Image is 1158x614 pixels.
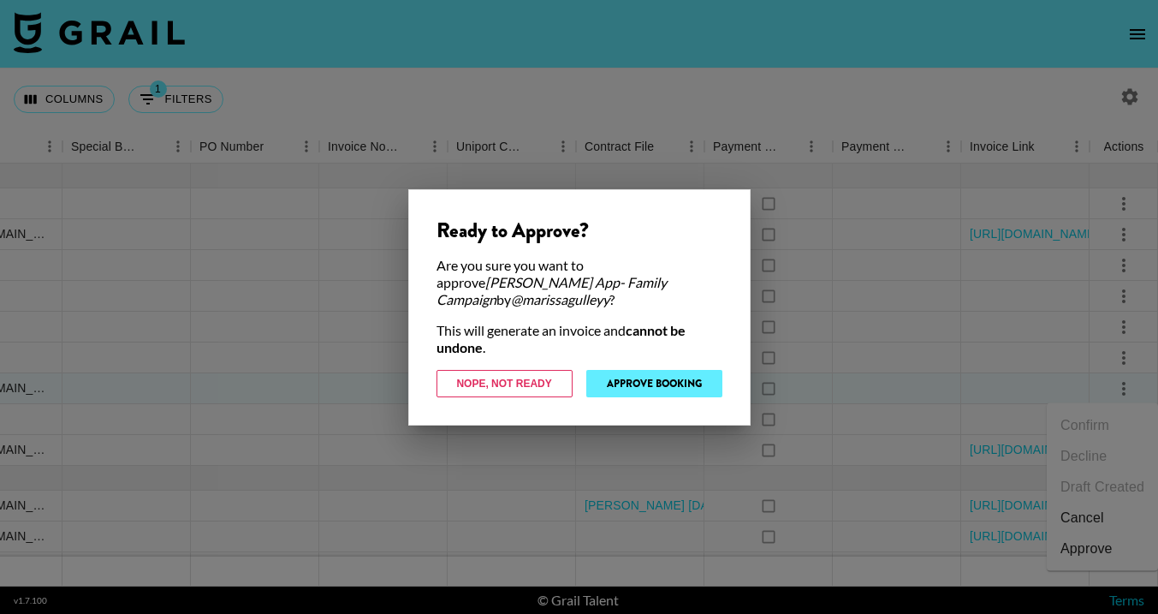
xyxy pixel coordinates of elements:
[436,257,722,308] div: Are you sure you want to approve by ?
[586,370,722,397] button: Approve Booking
[436,322,686,355] strong: cannot be undone
[436,274,667,307] em: [PERSON_NAME] App- Family Campaign
[436,322,722,356] div: This will generate an invoice and .
[436,370,573,397] button: Nope, Not Ready
[511,291,609,307] em: @ marissagulleyy
[436,218,722,243] div: Ready to Approve?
